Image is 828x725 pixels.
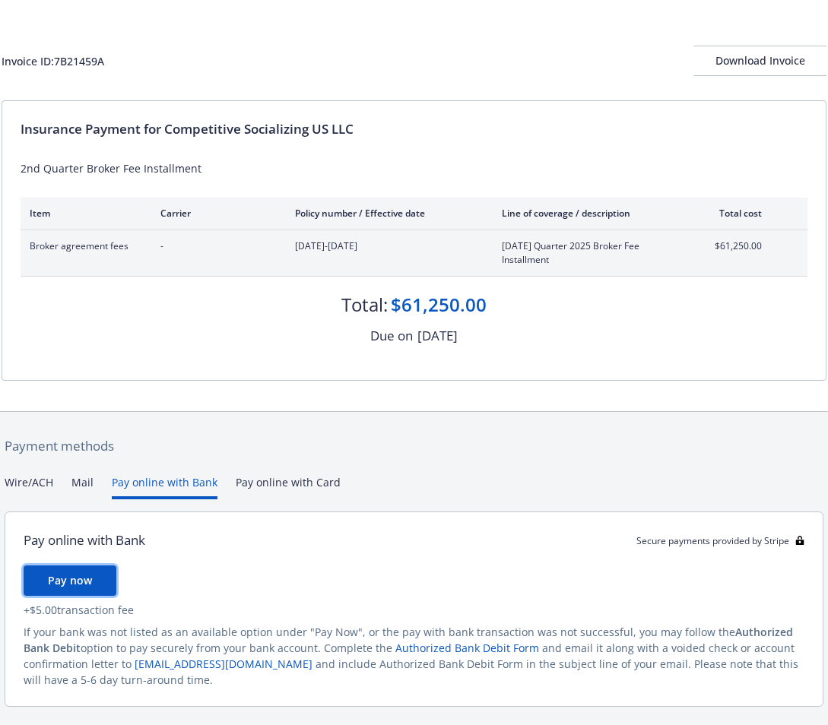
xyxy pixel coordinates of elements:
div: Broker agreement fees-[DATE]-[DATE][DATE] Quarter 2025 Broker Fee Installment$61,250.00expand con... [21,230,807,276]
button: Mail [71,474,94,499]
span: Broker agreement fees [30,239,136,253]
span: - [160,239,271,253]
button: Pay online with Card [236,474,341,499]
div: Policy number / Effective date [295,207,477,220]
div: $61,250.00 [391,292,487,318]
button: Wire/ACH [5,474,53,499]
div: Total cost [705,207,762,220]
span: $61,250.00 [705,239,762,253]
span: [DATE] Quarter 2025 Broker Fee Installment [502,239,680,267]
button: expand content [774,239,798,264]
button: Pay now [24,565,116,596]
span: Pay now [48,573,92,587]
a: [EMAIL_ADDRESS][DOMAIN_NAME] [135,657,312,671]
div: Payment methods [5,436,823,456]
div: Total: [341,292,388,318]
div: Pay online with Bank [24,530,145,550]
div: Due on [370,326,413,346]
button: Download Invoice [693,46,826,76]
div: Item [30,207,136,220]
span: Authorized Bank Debit [24,625,793,655]
div: Carrier [160,207,271,220]
div: Insurance Payment for Competitive Socializing US LLC [21,119,807,139]
span: [DATE]-[DATE] [295,239,477,253]
div: Line of coverage / description [502,207,680,220]
div: If your bank was not listed as an available option under "Pay Now", or the pay with bank transact... [24,624,804,688]
div: Invoice ID: 7B21459A [2,53,104,69]
button: Pay online with Bank [112,474,217,499]
div: + $5.00 transaction fee [24,602,804,618]
div: 2nd Quarter Broker Fee Installment [21,160,807,176]
div: [DATE] [417,326,458,346]
div: Download Invoice [693,46,826,75]
a: Authorized Bank Debit Form [395,641,539,655]
div: Secure payments provided by Stripe [636,534,804,547]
